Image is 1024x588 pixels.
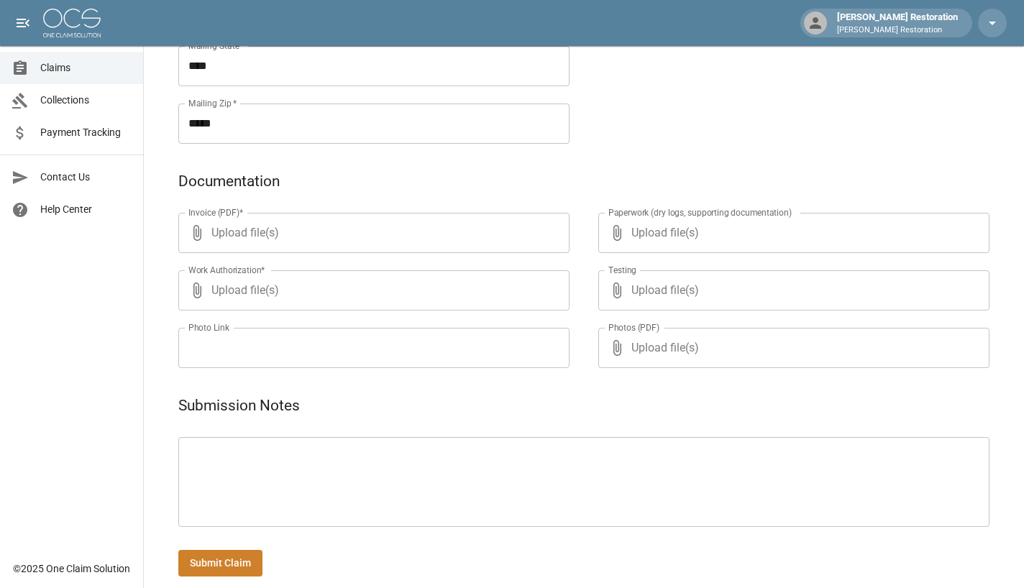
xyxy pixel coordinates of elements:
span: Upload file(s) [631,270,951,311]
label: Photo Link [188,321,229,334]
span: Collections [40,93,132,108]
span: Help Center [40,202,132,217]
span: Upload file(s) [631,213,951,253]
label: Work Authorization* [188,264,265,276]
span: Upload file(s) [631,328,951,368]
button: Submit Claim [178,550,262,576]
div: [PERSON_NAME] Restoration [831,10,964,36]
span: Contact Us [40,170,132,185]
img: ocs-logo-white-transparent.png [43,9,101,37]
label: Photos (PDF) [608,321,659,334]
span: Upload file(s) [211,213,531,253]
label: Paperwork (dry logs, supporting documentation) [608,206,792,219]
span: Claims [40,60,132,75]
label: Mailing State [188,40,244,52]
p: [PERSON_NAME] Restoration [837,24,958,37]
button: open drawer [9,9,37,37]
label: Mailing Zip [188,97,237,109]
label: Testing [608,264,636,276]
div: © 2025 One Claim Solution [13,561,130,576]
span: Payment Tracking [40,125,132,140]
span: Upload file(s) [211,270,531,311]
label: Invoice (PDF)* [188,206,244,219]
